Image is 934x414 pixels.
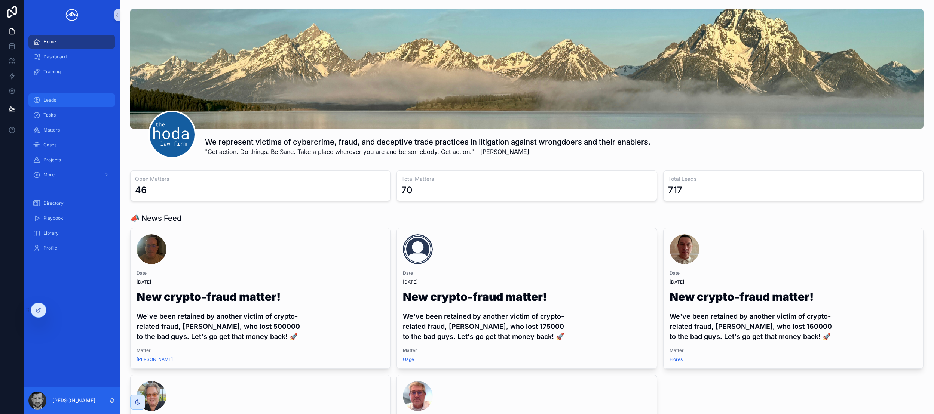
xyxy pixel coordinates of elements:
[28,226,115,240] a: Library
[403,311,650,342] h4: We've been retained by another victim of crypto-related fraud, [PERSON_NAME], who lost 175000 to ...
[24,30,120,265] div: scrollable content
[668,184,682,196] div: 717
[670,279,917,285] span: [DATE]
[43,245,57,251] span: Profile
[43,157,61,163] span: Projects
[401,175,652,183] h3: Total Matters
[137,279,384,285] span: [DATE]
[28,108,115,122] a: Tasks
[135,184,147,196] div: 46
[670,356,683,362] a: Flores
[28,138,115,152] a: Cases
[668,175,919,183] h3: Total Leads
[130,213,181,223] h1: 📣 News Feed
[137,270,384,276] span: Date
[28,93,115,107] a: Leads
[28,50,115,64] a: Dashboard
[43,172,55,178] span: More
[43,39,56,45] span: Home
[43,112,56,118] span: Tasks
[135,175,386,183] h3: Open Matters
[28,35,115,49] a: Home
[137,311,384,342] h4: We've been retained by another victim of crypto-related fraud, [PERSON_NAME], who lost 500000 to ...
[28,65,115,78] a: Training
[403,347,650,353] span: Matter
[63,9,81,21] img: App logo
[28,168,115,182] a: More
[43,142,56,148] span: Cases
[401,184,413,196] div: 70
[670,347,917,353] span: Matter
[43,200,64,206] span: Directory
[43,230,59,236] span: Library
[205,147,650,156] span: "Get action. Do things. Be Sane. Take a place wherever you are and be somebody. Get action." - [P...
[28,123,115,137] a: Matters
[43,127,60,133] span: Matters
[205,137,650,147] h1: We represent victims of cybercrime, fraud, and deceptive trade practices in litigation against wr...
[403,270,650,276] span: Date
[28,153,115,167] a: Projects
[403,356,414,362] a: Gage
[670,291,917,305] h1: New crypto-fraud matter!
[670,270,917,276] span: Date
[28,197,115,210] a: Directory
[43,54,67,60] span: Dashboard
[137,347,384,353] span: Matter
[28,241,115,255] a: Profile
[52,397,95,404] p: [PERSON_NAME]
[43,69,61,75] span: Training
[28,211,115,225] a: Playbook
[43,97,56,103] span: Leads
[137,356,173,362] a: [PERSON_NAME]
[670,311,917,342] h4: We've been retained by another victim of crypto-related fraud, [PERSON_NAME], who lost 160000 to ...
[403,279,650,285] span: [DATE]
[403,291,650,305] h1: New crypto-fraud matter!
[43,215,63,221] span: Playbook
[137,291,384,305] h1: New crypto-fraud matter!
